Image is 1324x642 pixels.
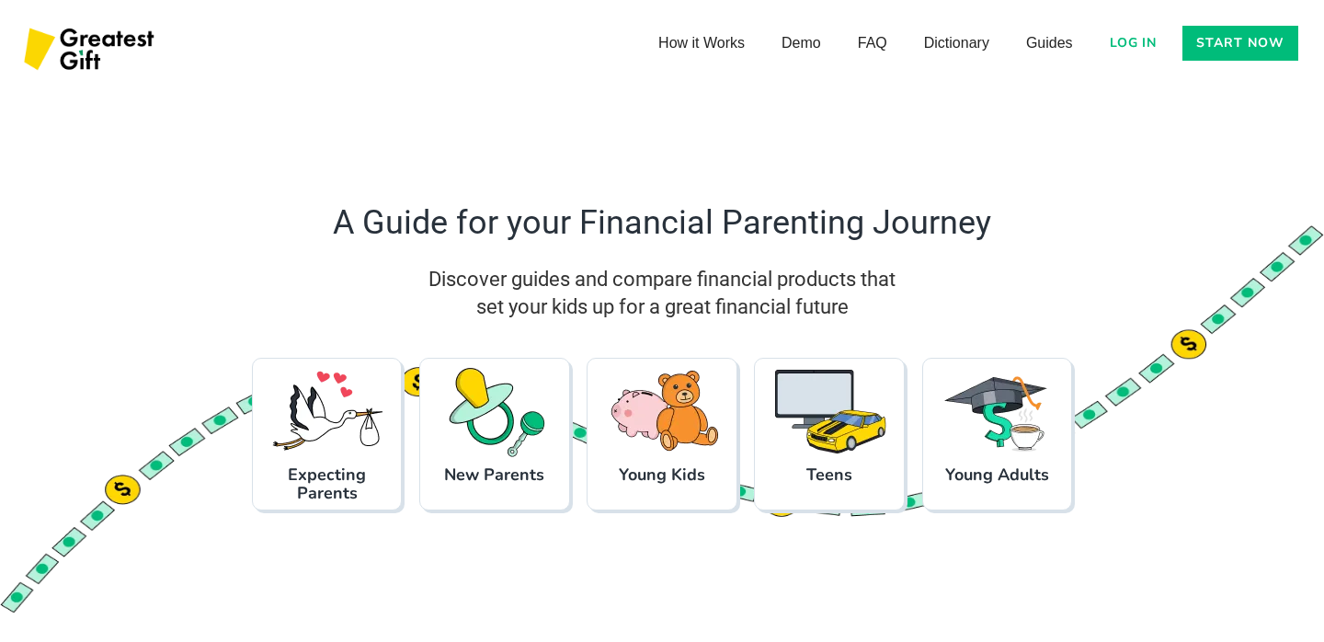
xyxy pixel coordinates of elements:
img: new parents - pacifier and rattler [437,366,552,458]
img: teens - screen and car [772,366,887,458]
h3: Young Kids [595,465,728,484]
h3: New Parents [428,465,561,484]
img: young adults - dollar sign, college cap and coffee [940,366,1055,458]
img: piggy bank and toy - young kids [605,366,720,458]
a: Log in [1099,26,1169,61]
h3: Young Adults [930,465,1064,484]
a: Dictionary [906,25,1008,62]
img: stork illustration - expecting parents [269,366,384,458]
a: Demo [763,25,839,62]
a: FAQ [839,25,906,62]
h3: Discover guides and compare financial products that set your kids up for a great financial future [230,266,1094,321]
h3: Teens [762,465,896,484]
h3: Expecting Parents [260,465,394,502]
a: Teens [754,358,904,510]
a: Young Kids [587,358,736,510]
a: How it Works [640,25,763,62]
a: Start now [1182,26,1298,61]
h2: A Guide for your Financial Parenting Journey [230,201,1094,244]
a: Young Adults [922,358,1072,510]
a: Guides [1008,25,1091,62]
img: Greatest Gift Logo [18,18,164,83]
a: home [18,18,164,83]
a: Expecting Parents [252,358,402,510]
a: New Parents [419,358,569,510]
